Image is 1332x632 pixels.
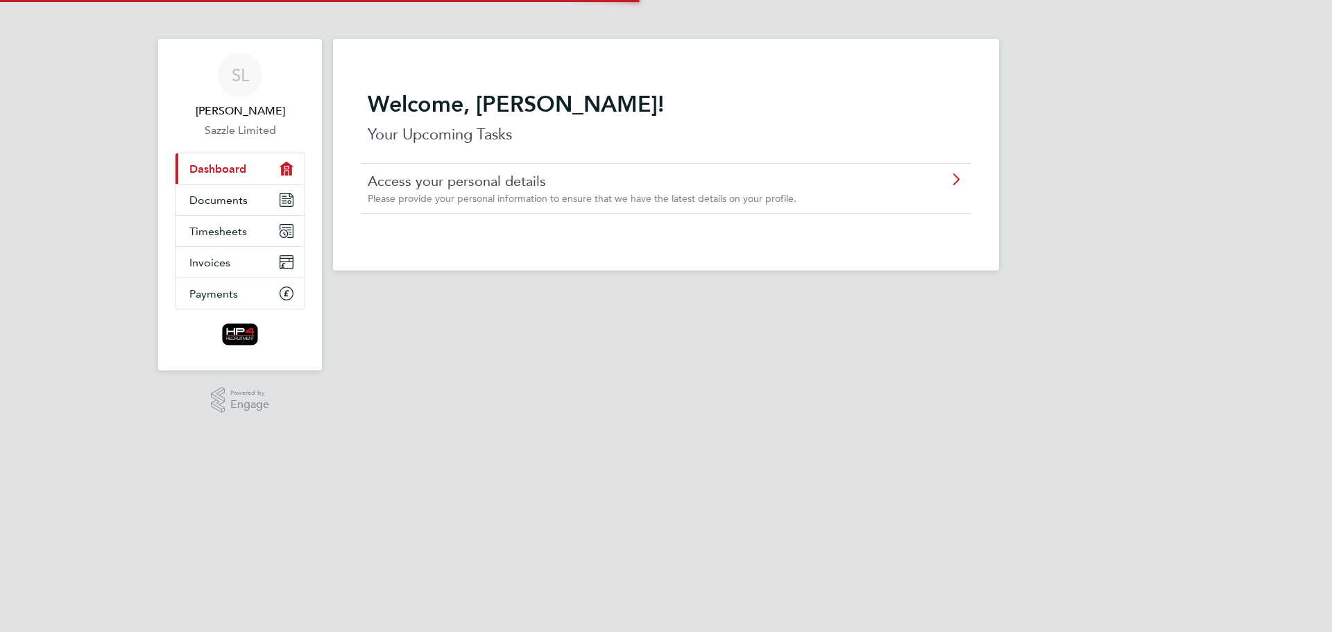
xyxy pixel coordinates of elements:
span: SL [232,66,249,84]
p: Your Upcoming Tasks [368,123,964,146]
span: Payments [189,287,238,300]
span: Engage [230,399,269,411]
span: Powered by [230,387,269,399]
a: Sazzle Limited [175,122,305,139]
a: SL[PERSON_NAME] [175,53,305,119]
a: Timesheets [176,216,305,246]
nav: Main navigation [158,39,322,370]
a: Dashboard [176,153,305,184]
a: Documents [176,185,305,215]
a: Payments [176,278,305,309]
span: Documents [189,194,248,207]
img: hp4recruitment-logo-retina.png [222,323,259,345]
span: Timesheets [189,225,247,238]
a: Access your personal details [368,172,886,190]
span: Dashboard [189,162,246,176]
a: Go to home page [175,323,305,345]
a: Powered byEngage [211,387,270,413]
h2: Welcome, [PERSON_NAME]! [368,90,964,118]
span: Invoices [189,256,230,269]
a: Invoices [176,247,305,277]
span: Please provide your personal information to ensure that we have the latest details on your profile. [368,192,796,205]
span: Samuel Lee [175,103,305,119]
